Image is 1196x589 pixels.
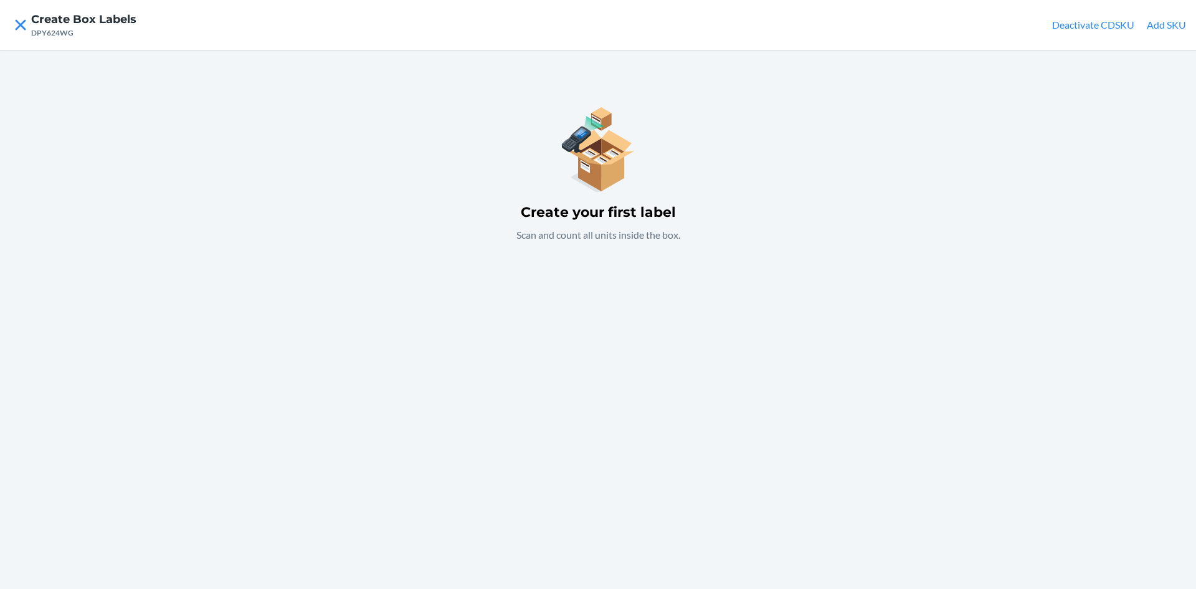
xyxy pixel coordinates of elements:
p: Scan and count all units inside the box. [516,227,680,242]
button: Add SKU [1147,17,1186,32]
h1: Create your first label [521,203,676,223]
button: Deactivate CDSKU [1052,17,1134,32]
h4: Create Box Labels [31,11,136,27]
div: DPY624WG [31,27,136,39]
